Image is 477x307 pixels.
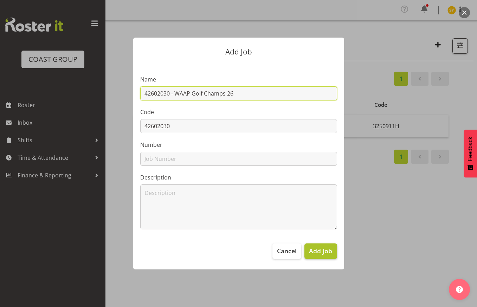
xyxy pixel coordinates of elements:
label: Description [140,173,337,182]
input: Job Name [140,86,337,100]
input: Job Code [140,119,337,133]
label: Name [140,75,337,84]
label: Code [140,108,337,116]
button: Cancel [272,243,301,259]
span: Add Job [309,246,332,255]
span: Cancel [277,246,297,255]
img: help-xxl-2.png [456,286,463,293]
input: Job Number [140,152,337,166]
p: Add Job [140,48,337,55]
span: Feedback [467,137,473,161]
label: Number [140,141,337,149]
button: Feedback - Show survey [464,130,477,177]
button: Add Job [304,243,337,259]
